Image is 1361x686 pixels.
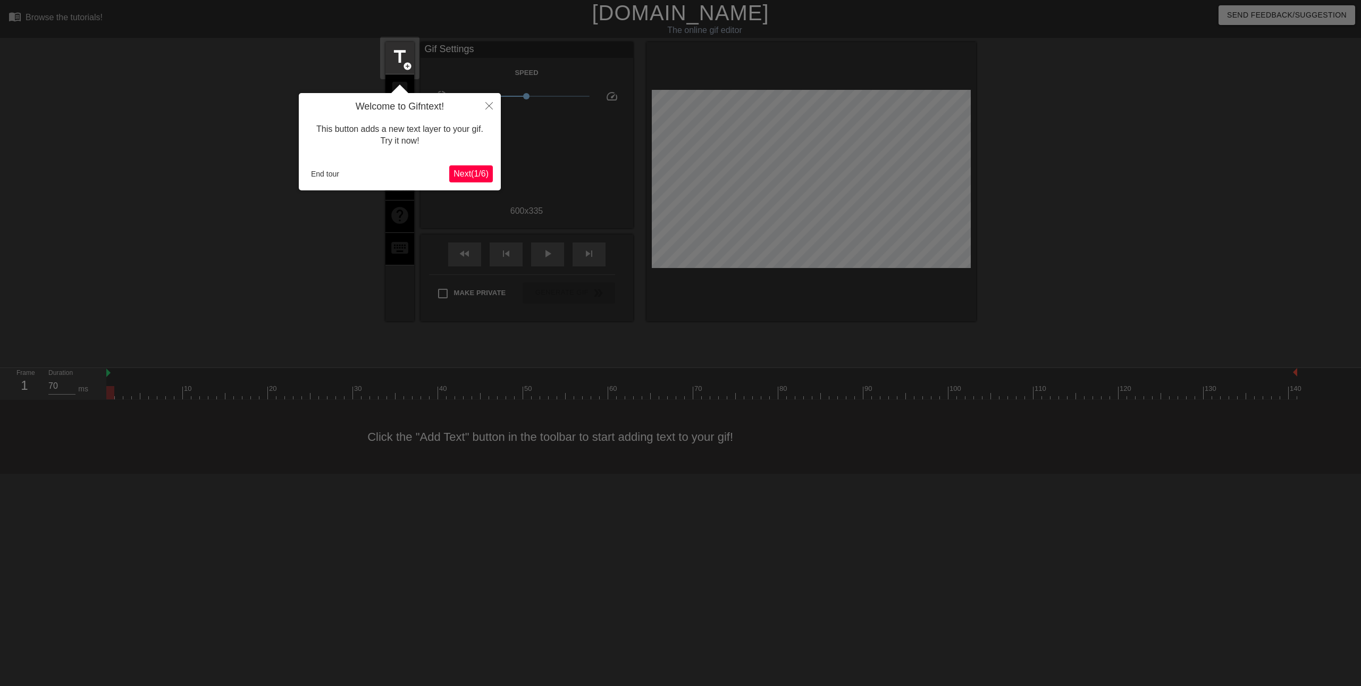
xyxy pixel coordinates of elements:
[307,113,493,158] div: This button adds a new text layer to your gif. Try it now!
[307,166,343,182] button: End tour
[453,169,489,178] span: Next ( 1 / 6 )
[477,93,501,118] button: Close
[307,101,493,113] h4: Welcome to Gifntext!
[449,165,493,182] button: Next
